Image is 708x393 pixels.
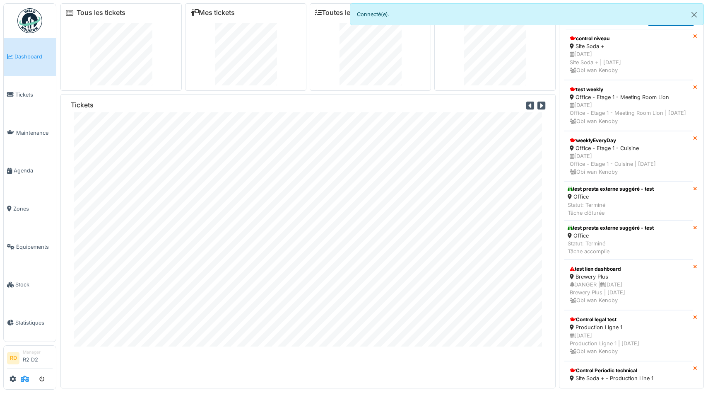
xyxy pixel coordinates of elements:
a: Zones [4,190,56,228]
a: Stock [4,266,56,304]
div: Office - Etage 1 - Cuisine [570,144,688,152]
div: test weekly [570,86,688,93]
a: Toutes les tâches [315,9,377,17]
a: test presta externe suggéré - test Office Statut: TerminéTâche clôturée [564,182,693,221]
a: Control legal test Production Ligne 1 [DATE]Production Ligne 1 | [DATE] Obi wan Kenoby [564,310,693,361]
a: control niveau Site Soda + [DATE]Site Soda + | [DATE] Obi wan Kenoby [564,29,693,80]
a: Agenda [4,152,56,190]
span: Agenda [14,167,53,175]
div: Manager [23,349,53,355]
div: Brewery Plus [570,273,688,281]
a: Tickets [4,76,56,114]
img: Badge_color-CXgf-gQk.svg [17,8,42,33]
a: test lien dashboard Brewery Plus DANGER |[DATE]Brewery Plus | [DATE] Obi wan Kenoby [564,260,693,311]
button: Close [685,4,703,26]
span: Équipements [16,243,53,251]
div: Production Ligne 1 [570,323,688,331]
li: R2 D2 [23,349,53,367]
a: Statistiques [4,304,56,342]
div: [DATE] Site Soda + | [DATE] Obi wan Kenoby [570,50,688,74]
div: Statut: Terminé Tâche accomplie [568,240,654,255]
div: test lien dashboard [570,265,688,273]
div: weeklyEveryDay [570,137,688,144]
div: Control Periodic technical [570,367,688,374]
div: Site Soda + - Production Line 1 [570,374,688,382]
span: Statistiques [15,319,53,327]
h6: Tickets [71,101,94,109]
div: [DATE] Office - Etage 1 - Meeting Room Lion | [DATE] Obi wan Kenoby [570,101,688,125]
div: Connecté(e). [350,3,704,25]
span: Zones [13,205,53,213]
div: DANGER | [DATE] Brewery Plus | [DATE] Obi wan Kenoby [570,281,688,305]
a: weeklyEveryDay Office - Etage 1 - Cuisine [DATE]Office - Etage 1 - Cuisine | [DATE] Obi wan Kenoby [564,131,693,182]
a: test weekly Office - Etage 1 - Meeting Room Lion [DATE]Office - Etage 1 - Meeting Room Lion | [DA... [564,80,693,131]
a: Tous les tickets [77,9,125,17]
li: RD [7,352,19,364]
div: Office - Etage 1 - Meeting Room Lion [570,93,688,101]
span: Stock [15,281,53,289]
div: test presta externe suggéré - test [568,185,654,193]
a: Mes tickets [190,9,235,17]
a: test presta externe suggéré - test Office Statut: TerminéTâche accomplie [564,221,693,260]
div: control niveau [570,35,688,42]
a: RD ManagerR2 D2 [7,349,53,369]
span: Tickets [15,91,53,99]
div: Control legal test [570,316,688,323]
a: Équipements [4,228,56,266]
a: Maintenance [4,114,56,152]
div: [DATE] Office - Etage 1 - Cuisine | [DATE] Obi wan Kenoby [570,152,688,176]
a: Dashboard [4,38,56,76]
div: Office [568,193,654,201]
span: Maintenance [16,129,53,137]
div: Office [568,232,654,240]
div: Site Soda + [570,42,688,50]
span: Dashboard [14,53,53,61]
div: [DATE] Production Ligne 1 | [DATE] Obi wan Kenoby [570,332,688,356]
div: Statut: Terminé Tâche clôturée [568,201,654,217]
div: test presta externe suggéré - test [568,224,654,232]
